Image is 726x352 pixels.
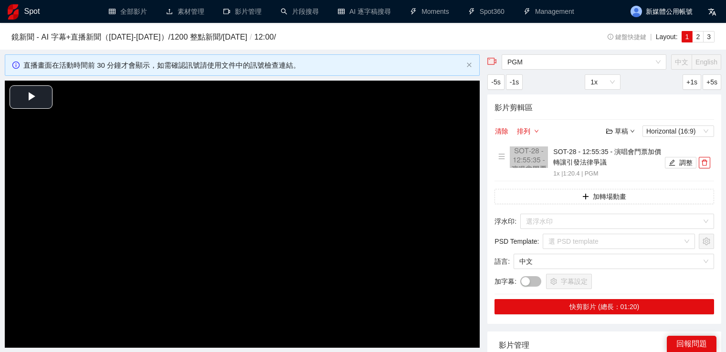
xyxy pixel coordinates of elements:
[5,81,480,348] div: Video Player
[630,129,635,134] span: down
[667,336,716,352] div: 回報問題
[516,125,539,137] button: 排列down
[699,159,710,166] span: delete
[495,216,516,227] span: 浮水印 :
[495,102,714,114] h4: 影片剪輯區
[495,189,714,204] button: plus加轉場動畫
[696,33,700,41] span: 2
[487,57,497,66] span: video-camera
[669,159,675,167] span: edit
[410,8,449,15] a: thunderboltMoments
[495,236,539,247] span: PSD Template :
[519,254,708,269] span: 中文
[631,6,642,17] img: avatar
[686,77,697,87] span: +1s
[491,77,500,87] span: -5s
[524,8,574,15] a: thunderboltManagement
[606,128,613,135] span: folder-open
[699,234,714,249] button: setting
[495,125,509,137] button: 清除
[606,126,635,136] div: 草稿
[495,276,516,287] span: 加字幕 :
[223,8,262,15] a: video-camera影片管理
[506,74,523,90] button: -1s
[466,62,472,68] button: close
[495,299,714,314] button: 快剪影片 (總長：01:20)
[338,8,391,15] a: tableAI 逐字稿搜尋
[706,77,717,87] span: +5s
[665,157,696,168] button: edit調整
[650,33,652,41] span: |
[8,4,19,20] img: logo
[646,126,710,136] span: Horizontal (16:9)
[10,85,53,109] button: Play Video
[12,62,20,69] span: info-circle
[534,129,539,135] span: down
[487,74,504,90] button: -5s
[699,157,710,168] button: delete
[656,33,678,41] span: Layout:
[510,146,548,168] img: 160x90.png
[707,33,711,41] span: 3
[166,8,204,15] a: upload素材管理
[608,34,646,41] span: 鍵盤快捷鍵
[498,153,505,160] span: menu
[510,77,519,87] span: -1s
[281,8,319,15] a: search片段搜尋
[546,274,592,289] button: setting字幕設定
[608,34,614,40] span: info-circle
[553,146,663,167] h4: SOT-28 - 12:55:35 - 演唱會門票加價轉讓引發法律爭議
[553,169,663,179] p: 1x | 1:20.4 | PGM
[495,256,510,267] span: 語言 :
[685,33,689,41] span: 1
[590,75,615,89] span: 1x
[11,31,557,43] h3: 鏡新聞 - AI 字幕+直播新聞（[DATE]-[DATE]） / 1200 整點新聞 / [DATE] 12:00 /
[683,74,701,90] button: +1s
[507,55,661,69] span: PGM
[247,32,254,41] span: /
[703,74,721,90] button: +5s
[109,8,147,15] a: table全部影片
[582,193,589,201] span: plus
[675,58,688,66] span: 中文
[23,60,463,71] div: 直播畫面在活動時間前 30 分鐘才會顯示，如需確認訊號請使用文件中的訊號檢查連結。
[468,8,505,15] a: thunderboltSpot360
[695,58,717,66] span: English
